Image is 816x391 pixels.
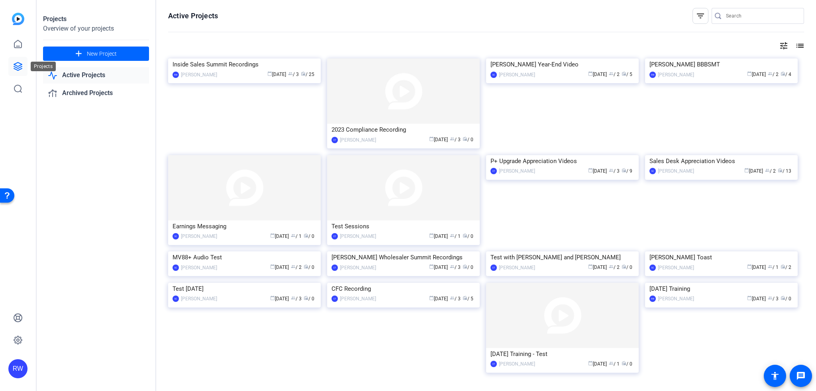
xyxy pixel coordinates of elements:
[270,265,289,270] span: [DATE]
[781,296,785,300] span: radio
[340,232,376,240] div: [PERSON_NAME]
[490,361,497,367] div: CT
[463,136,467,141] span: radio
[331,296,338,302] div: CT
[781,72,791,77] span: / 4
[181,264,217,272] div: [PERSON_NAME]
[658,264,694,272] div: [PERSON_NAME]
[609,72,620,77] span: / 2
[43,85,149,101] a: Archived Projects
[291,233,302,239] span: / 1
[270,233,289,239] span: [DATE]
[588,168,607,174] span: [DATE]
[499,264,535,272] div: [PERSON_NAME]
[768,296,773,300] span: group
[291,296,302,302] span: / 3
[450,136,455,141] span: group
[291,296,296,300] span: group
[291,233,296,238] span: group
[781,296,791,302] span: / 0
[779,41,789,51] mat-icon: tune
[588,72,607,77] span: [DATE]
[609,264,614,269] span: group
[450,233,455,238] span: group
[744,168,749,173] span: calendar_today
[658,295,694,303] div: [PERSON_NAME]
[649,72,656,78] div: RW
[747,264,752,269] span: calendar_today
[622,264,626,269] span: radio
[622,361,632,367] span: / 0
[450,265,461,270] span: / 3
[173,72,179,78] div: RW
[270,296,275,300] span: calendar_today
[794,41,804,51] mat-icon: list
[450,233,461,239] span: / 1
[781,264,785,269] span: radio
[463,265,473,270] span: / 0
[331,124,475,136] div: 2023 Compliance Recording
[490,58,634,70] div: [PERSON_NAME] Year-End Video
[490,348,634,360] div: [DATE] Training - Test
[288,72,299,77] span: / 3
[744,168,763,174] span: [DATE]
[490,251,634,263] div: Test with [PERSON_NAME] and [PERSON_NAME]
[429,265,448,270] span: [DATE]
[622,71,626,76] span: radio
[429,137,448,142] span: [DATE]
[463,137,473,142] span: / 0
[658,167,694,175] div: [PERSON_NAME]
[747,72,766,77] span: [DATE]
[173,296,179,302] div: SC
[291,264,296,269] span: group
[43,67,149,84] a: Active Projects
[649,251,793,263] div: [PERSON_NAME] Toast
[490,72,497,78] div: SC
[765,168,770,173] span: group
[181,71,217,79] div: [PERSON_NAME]
[622,361,626,366] span: radio
[796,371,806,381] mat-icon: message
[649,168,656,174] div: SC
[340,136,376,144] div: [PERSON_NAME]
[331,220,475,232] div: Test Sessions
[173,233,179,239] div: SC
[765,168,776,174] span: / 2
[463,296,473,302] span: / 5
[270,296,289,302] span: [DATE]
[87,50,117,58] span: New Project
[450,296,461,302] span: / 3
[429,296,448,302] span: [DATE]
[12,13,24,25] img: blue-gradient.svg
[588,361,607,367] span: [DATE]
[747,296,766,302] span: [DATE]
[490,265,497,271] div: CT
[43,47,149,61] button: New Project
[429,264,434,269] span: calendar_today
[747,296,752,300] span: calendar_today
[768,71,773,76] span: group
[181,232,217,240] div: [PERSON_NAME]
[173,265,179,271] div: SC
[747,265,766,270] span: [DATE]
[781,71,785,76] span: radio
[499,71,535,79] div: [PERSON_NAME]
[622,265,632,270] span: / 0
[304,233,308,238] span: radio
[768,265,779,270] span: / 1
[778,168,791,174] span: / 13
[649,283,793,295] div: [DATE] Training
[450,296,455,300] span: group
[173,220,316,232] div: Earnings Messaging
[304,233,314,239] span: / 0
[622,168,632,174] span: / 9
[463,233,467,238] span: radio
[450,264,455,269] span: group
[173,251,316,263] div: MV88+ Audio Test
[8,359,27,378] div: RW
[43,24,149,33] div: Overview of your projects
[622,72,632,77] span: / 5
[490,155,634,167] div: P+ Upgrade Appreciation Videos
[768,296,779,302] span: / 3
[267,72,286,77] span: [DATE]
